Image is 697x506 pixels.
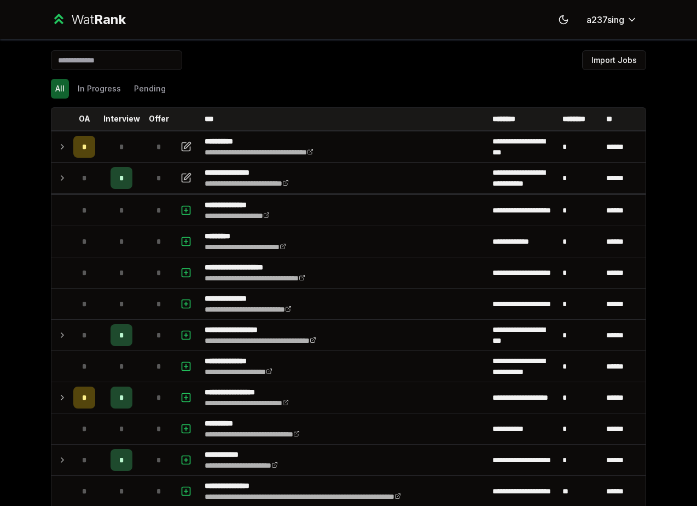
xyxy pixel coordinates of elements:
[578,10,646,30] button: a237sing
[586,13,624,26] span: a237sing
[73,79,125,99] button: In Progress
[71,11,126,28] div: Wat
[103,113,140,124] p: Interview
[79,113,90,124] p: OA
[582,50,646,70] button: Import Jobs
[130,79,170,99] button: Pending
[51,79,69,99] button: All
[149,113,169,124] p: Offer
[51,11,126,28] a: WatRank
[94,12,126,27] span: Rank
